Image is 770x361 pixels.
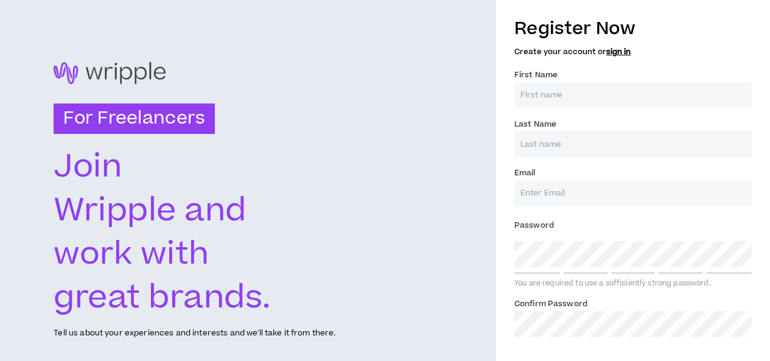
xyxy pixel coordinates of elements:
[54,103,215,134] h3: For Freelancers
[514,294,587,314] label: Confirm Password
[54,328,335,339] p: Tell us about your experiences and interests and we'll take it from there.
[54,275,271,320] text: great brands.
[514,82,752,108] input: First name
[514,180,752,206] input: Enter Email
[514,114,556,134] label: Last Name
[514,65,558,85] label: First Name
[514,279,752,289] div: You are required to use a sufficiently strong password.
[54,144,122,189] text: Join
[514,16,752,41] h3: Register Now
[606,46,631,57] a: sign in
[54,231,211,276] text: work with
[514,47,752,56] h5: Create your account or
[514,163,536,183] label: Email
[54,188,247,233] text: Wripple and
[514,131,752,157] input: Last name
[514,220,554,231] span: Password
